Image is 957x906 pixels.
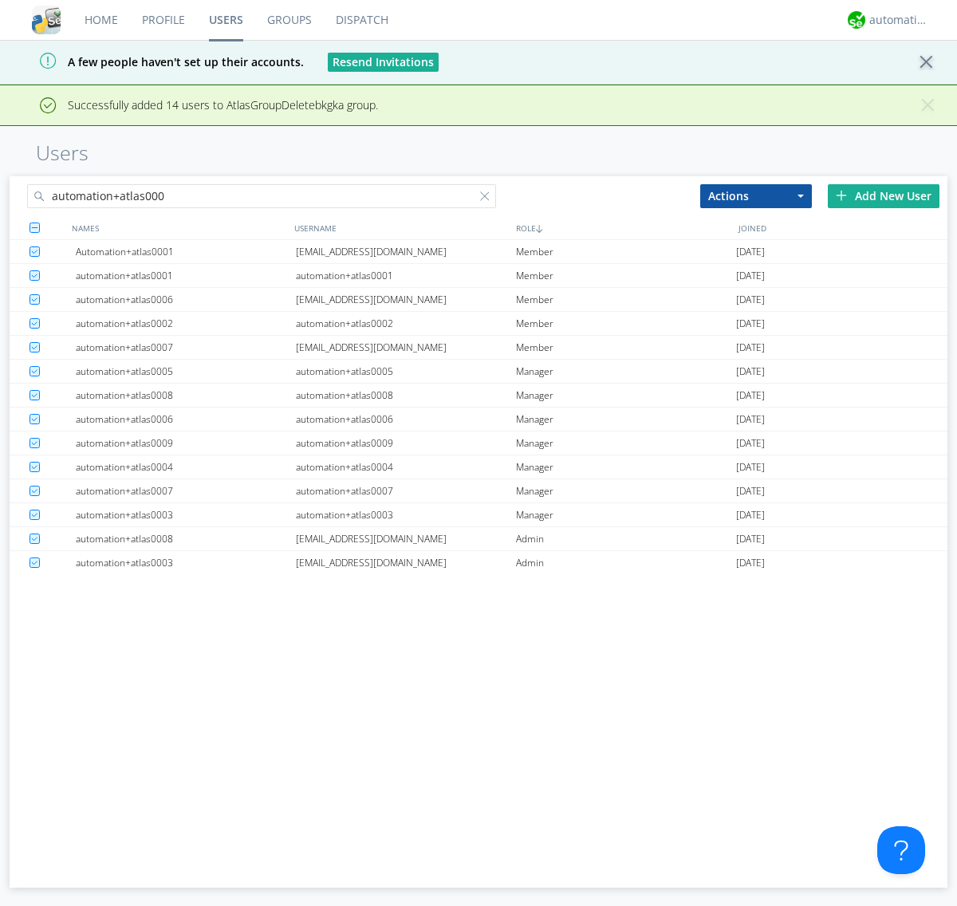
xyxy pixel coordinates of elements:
[516,551,736,575] div: Admin
[512,216,734,239] div: ROLE
[296,336,516,359] div: [EMAIL_ADDRESS][DOMAIN_NAME]
[296,264,516,287] div: automation+atlas0001
[76,288,296,311] div: automation+atlas0006
[76,360,296,383] div: automation+atlas0005
[27,184,496,208] input: Search users
[828,184,939,208] div: Add New User
[76,336,296,359] div: automation+atlas0007
[10,288,947,312] a: automation+atlas0006[EMAIL_ADDRESS][DOMAIN_NAME]Member[DATE]
[10,264,947,288] a: automation+atlas0001automation+atlas0001Member[DATE]
[296,551,516,575] div: [EMAIL_ADDRESS][DOMAIN_NAME]
[516,431,736,455] div: Manager
[848,11,865,29] img: d2d01cd9b4174d08988066c6d424eccd
[836,190,847,201] img: plus.svg
[516,336,736,359] div: Member
[736,479,765,503] span: [DATE]
[516,312,736,335] div: Member
[10,479,947,503] a: automation+atlas0007automation+atlas0007Manager[DATE]
[12,97,378,112] span: Successfully added 14 users to AtlasGroupDeletebkgka group.
[10,551,947,575] a: automation+atlas0003[EMAIL_ADDRESS][DOMAIN_NAME]Admin[DATE]
[10,240,947,264] a: Automation+atlas0001[EMAIL_ADDRESS][DOMAIN_NAME]Member[DATE]
[296,240,516,263] div: [EMAIL_ADDRESS][DOMAIN_NAME]
[76,479,296,502] div: automation+atlas0007
[296,503,516,526] div: automation+atlas0003
[869,12,929,28] div: automation+atlas
[296,312,516,335] div: automation+atlas0002
[516,455,736,479] div: Manager
[76,455,296,479] div: automation+atlas0004
[736,336,765,360] span: [DATE]
[736,527,765,551] span: [DATE]
[736,431,765,455] span: [DATE]
[736,408,765,431] span: [DATE]
[76,431,296,455] div: automation+atlas0009
[296,527,516,550] div: [EMAIL_ADDRESS][DOMAIN_NAME]
[10,312,947,336] a: automation+atlas0002automation+atlas0002Member[DATE]
[10,336,947,360] a: automation+atlas0007[EMAIL_ADDRESS][DOMAIN_NAME]Member[DATE]
[516,240,736,263] div: Member
[296,408,516,431] div: automation+atlas0006
[10,431,947,455] a: automation+atlas0009automation+atlas0009Manager[DATE]
[296,431,516,455] div: automation+atlas0009
[296,360,516,383] div: automation+atlas0005
[516,408,736,431] div: Manager
[736,360,765,384] span: [DATE]
[12,54,304,69] span: A few people haven't set up their accounts.
[76,384,296,407] div: automation+atlas0008
[736,551,765,575] span: [DATE]
[10,360,947,384] a: automation+atlas0005automation+atlas0005Manager[DATE]
[700,184,812,208] button: Actions
[516,527,736,550] div: Admin
[516,264,736,287] div: Member
[877,826,925,874] iframe: Toggle Customer Support
[76,264,296,287] div: automation+atlas0001
[516,384,736,407] div: Manager
[10,408,947,431] a: automation+atlas0006automation+atlas0006Manager[DATE]
[736,384,765,408] span: [DATE]
[736,288,765,312] span: [DATE]
[736,264,765,288] span: [DATE]
[10,455,947,479] a: automation+atlas0004automation+atlas0004Manager[DATE]
[296,288,516,311] div: [EMAIL_ADDRESS][DOMAIN_NAME]
[516,479,736,502] div: Manager
[734,216,957,239] div: JOINED
[76,408,296,431] div: automation+atlas0006
[736,312,765,336] span: [DATE]
[76,527,296,550] div: automation+atlas0008
[516,503,736,526] div: Manager
[290,216,513,239] div: USERNAME
[296,455,516,479] div: automation+atlas0004
[10,503,947,527] a: automation+atlas0003automation+atlas0003Manager[DATE]
[32,6,61,34] img: cddb5a64eb264b2086981ab96f4c1ba7
[76,312,296,335] div: automation+atlas0002
[10,384,947,408] a: automation+atlas0008automation+atlas0008Manager[DATE]
[76,503,296,526] div: automation+atlas0003
[736,240,765,264] span: [DATE]
[296,479,516,502] div: automation+atlas0007
[296,384,516,407] div: automation+atlas0008
[68,216,290,239] div: NAMES
[516,288,736,311] div: Member
[76,240,296,263] div: Automation+atlas0001
[328,53,439,72] button: Resend Invitations
[516,360,736,383] div: Manager
[736,455,765,479] span: [DATE]
[10,527,947,551] a: automation+atlas0008[EMAIL_ADDRESS][DOMAIN_NAME]Admin[DATE]
[76,551,296,575] div: automation+atlas0003
[736,503,765,527] span: [DATE]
